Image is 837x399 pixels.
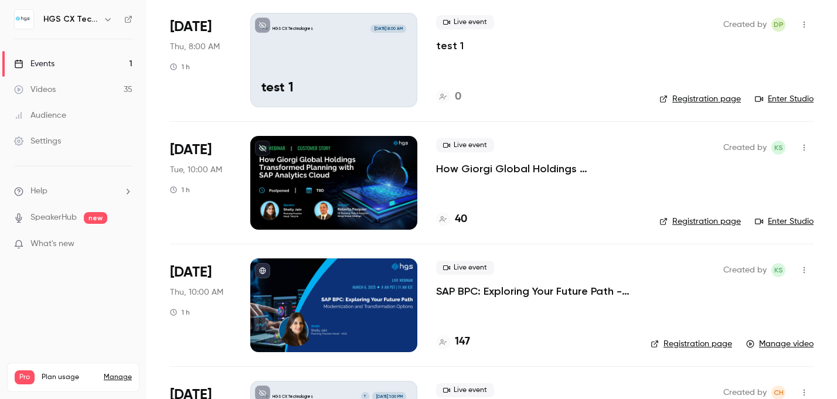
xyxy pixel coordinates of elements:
img: HGS CX Technologies [15,10,33,29]
div: 1 h [170,185,190,195]
a: How Giorgi Global Holdings Transformed Planning with SAP Analytics Cloud [436,162,641,176]
div: Mar 25 Tue, 8:00 AM (America/Los Angeles) [170,136,232,230]
h4: 0 [455,89,461,105]
a: Manage [104,373,132,382]
a: 0 [436,89,461,105]
span: What's new [30,238,74,250]
span: Plan usage [42,373,97,382]
span: Live event [436,138,494,152]
span: Keely Saye [771,141,785,155]
span: KS [774,141,783,155]
span: Keely Saye [771,263,785,277]
span: Thu, 8:00 AM [170,41,220,53]
a: Manage video [746,338,814,350]
a: test 1 [436,39,464,53]
span: Help [30,185,47,197]
a: Enter Studio [755,216,814,227]
div: Events [14,58,55,70]
span: KS [774,263,783,277]
a: Registration page [651,338,732,350]
span: DP [774,18,784,32]
span: Live event [436,383,494,397]
div: Audience [14,110,66,121]
a: Registration page [659,93,741,105]
a: SpeakerHub [30,212,77,224]
div: Settings [14,135,61,147]
a: Registration page [659,216,741,227]
a: Enter Studio [755,93,814,105]
a: 40 [436,212,467,227]
span: Live event [436,15,494,29]
div: Videos [14,84,56,96]
iframe: Noticeable Trigger [118,239,132,250]
h4: 147 [455,334,470,350]
span: [DATE] [170,141,212,159]
span: Live event [436,261,494,275]
span: Tue, 10:00 AM [170,164,222,176]
h6: HGS CX Technologies [43,13,98,25]
span: new [84,212,107,224]
span: Deekshith Palisetty [771,18,785,32]
span: [DATE] [170,18,212,36]
div: Mar 27 Thu, 6:30 PM (Asia/Calcutta) [170,13,232,107]
span: Created by [723,263,767,277]
span: Created by [723,141,767,155]
span: Pro [15,370,35,384]
span: Created by [723,18,767,32]
a: 147 [436,334,470,350]
span: [DATE] [170,263,212,282]
div: 1 h [170,62,190,71]
h4: 40 [455,212,467,227]
p: test 1 [261,81,406,96]
div: Mar 6 Thu, 8:00 AM (America/Los Angeles) [170,258,232,352]
a: test 1HGS CX Technologies[DATE] 8:00 AMtest 1 [250,13,417,107]
a: SAP BPC: Exploring Your Future Path - Modernization and Transformation Options [436,284,632,298]
span: Thu, 10:00 AM [170,287,223,298]
span: [DATE] 8:00 AM [370,25,406,33]
div: 1 h [170,308,190,317]
p: HGS CX Technologies [273,26,313,32]
li: help-dropdown-opener [14,185,132,197]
